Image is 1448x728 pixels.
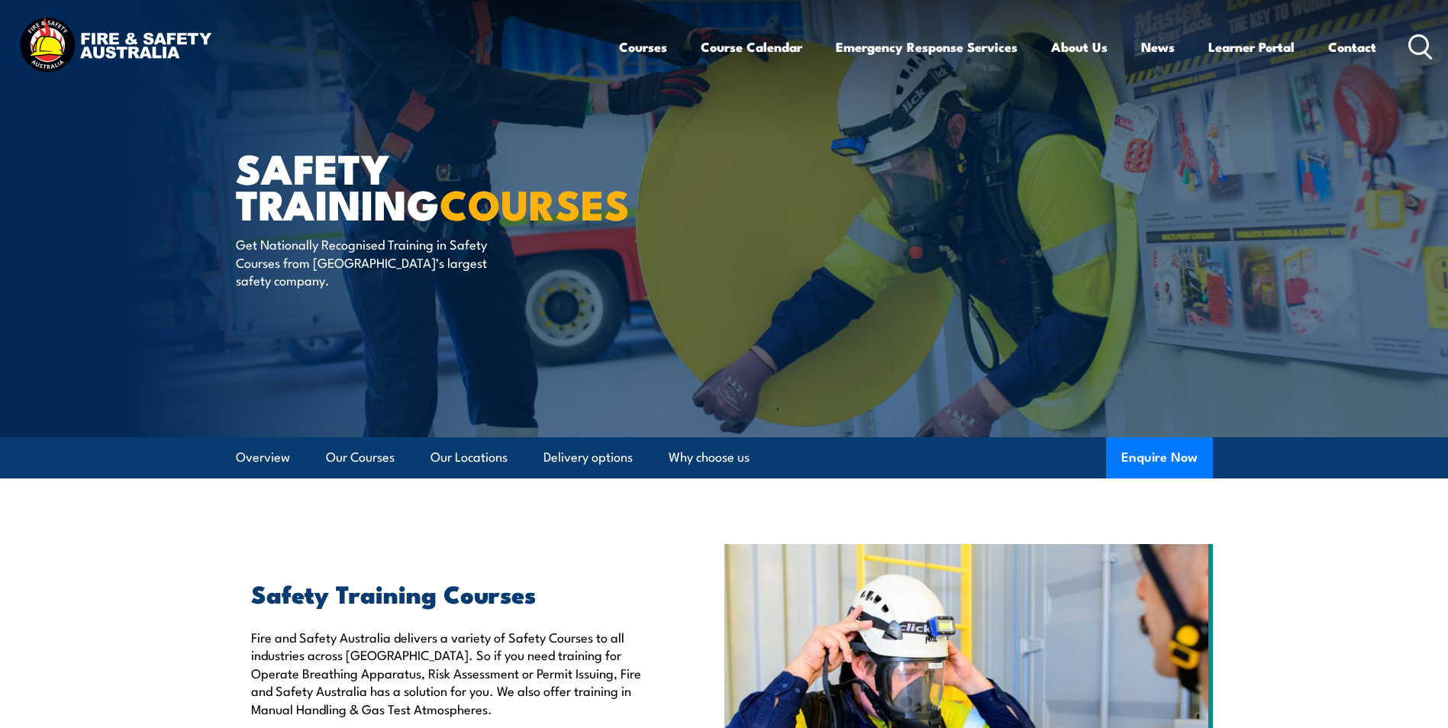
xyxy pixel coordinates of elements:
[1328,27,1376,67] a: Contact
[326,437,395,478] a: Our Courses
[236,150,613,221] h1: Safety Training
[543,437,633,478] a: Delivery options
[236,437,290,478] a: Overview
[701,27,802,67] a: Course Calendar
[236,235,514,288] p: Get Nationally Recognised Training in Safety Courses from [GEOGRAPHIC_DATA]’s largest safety comp...
[251,628,654,717] p: Fire and Safety Australia delivers a variety of Safety Courses to all industries across [GEOGRAPH...
[1208,27,1295,67] a: Learner Portal
[431,437,508,478] a: Our Locations
[619,27,667,67] a: Courses
[1051,27,1108,67] a: About Us
[440,171,630,234] strong: COURSES
[1141,27,1175,67] a: News
[251,582,654,604] h2: Safety Training Courses
[669,437,750,478] a: Why choose us
[1106,437,1213,478] button: Enquire Now
[836,27,1017,67] a: Emergency Response Services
